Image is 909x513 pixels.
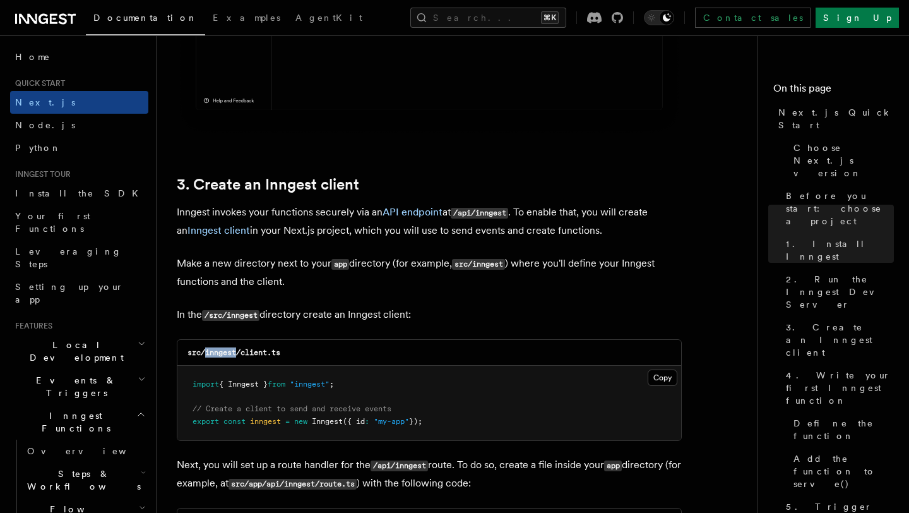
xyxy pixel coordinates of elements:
[86,4,205,35] a: Documentation
[10,369,148,404] button: Events & Triggers
[781,184,894,232] a: Before you start: choose a project
[343,417,365,426] span: ({ id
[15,188,146,198] span: Install the SDK
[93,13,198,23] span: Documentation
[22,468,141,493] span: Steps & Workflows
[816,8,899,28] a: Sign Up
[288,4,370,34] a: AgentKit
[410,8,566,28] button: Search...⌘K
[788,136,894,184] a: Choose Next.js version
[781,232,894,268] a: 1. Install Inngest
[793,142,894,179] span: Choose Next.js version
[786,321,894,359] span: 3. Create an Inngest client
[202,310,259,321] code: /src/inngest
[793,452,894,490] span: Add the function to serve()
[205,4,288,34] a: Examples
[648,370,677,386] button: Copy
[383,206,443,218] a: API endpoint
[15,120,75,130] span: Node.js
[223,417,246,426] span: const
[695,8,811,28] a: Contact sales
[177,456,682,493] p: Next, you will set up a route handler for the route. To do so, create a file inside your director...
[250,417,281,426] span: inngest
[15,143,61,153] span: Python
[786,238,894,263] span: 1. Install Inngest
[786,190,894,227] span: Before you start: choose a project
[268,380,285,389] span: from
[330,380,334,389] span: ;
[788,447,894,495] a: Add the function to serve()
[219,380,268,389] span: { Inngest }
[644,10,674,25] button: Toggle dark mode
[177,176,359,193] a: 3. Create an Inngest client
[10,409,136,435] span: Inngest Functions
[312,417,343,426] span: Inngest
[773,81,894,101] h4: On this page
[177,203,682,239] p: Inngest invokes your functions securely via an at . To enable that, you will create an in your Ne...
[10,275,148,311] a: Setting up your app
[604,461,622,471] code: app
[177,306,682,324] p: In the directory create an Inngest client:
[15,97,75,107] span: Next.js
[15,246,122,269] span: Leveraging Steps
[10,339,138,364] span: Local Development
[331,259,349,270] code: app
[10,404,148,440] button: Inngest Functions
[229,479,357,490] code: src/app/api/inngest/route.ts
[10,334,148,369] button: Local Development
[778,106,894,131] span: Next.js Quick Start
[213,13,280,23] span: Examples
[781,364,894,412] a: 4. Write your first Inngest function
[15,282,124,305] span: Setting up your app
[10,78,65,88] span: Quick start
[788,412,894,447] a: Define the function
[285,417,290,426] span: =
[10,91,148,114] a: Next.js
[452,259,505,270] code: src/inngest
[295,13,362,23] span: AgentKit
[187,224,250,236] a: Inngest client
[541,11,559,24] kbd: ⌘K
[10,169,71,179] span: Inngest tour
[15,51,50,63] span: Home
[193,380,219,389] span: import
[193,404,391,413] span: // Create a client to send and receive events
[773,101,894,136] a: Next.js Quick Start
[10,114,148,136] a: Node.js
[10,136,148,159] a: Python
[187,348,280,357] code: src/inngest/client.ts
[451,208,508,219] code: /api/inngest
[193,417,219,426] span: export
[10,45,148,68] a: Home
[10,321,52,331] span: Features
[22,462,148,498] button: Steps & Workflows
[290,380,330,389] span: "inngest"
[374,417,409,426] span: "my-app"
[786,273,894,311] span: 2. Run the Inngest Dev Server
[22,440,148,462] a: Overview
[10,374,138,399] span: Events & Triggers
[793,417,894,442] span: Define the function
[10,205,148,240] a: Your first Functions
[781,268,894,316] a: 2. Run the Inngest Dev Server
[15,211,90,234] span: Your first Functions
[27,446,157,456] span: Overview
[786,369,894,407] span: 4. Write your first Inngest function
[177,255,682,291] p: Make a new directory next to your directory (for example, ) where you'll define your Inngest func...
[365,417,369,426] span: :
[10,240,148,275] a: Leveraging Steps
[294,417,307,426] span: new
[409,417,422,426] span: });
[781,316,894,364] a: 3. Create an Inngest client
[371,461,428,471] code: /api/inngest
[10,182,148,205] a: Install the SDK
